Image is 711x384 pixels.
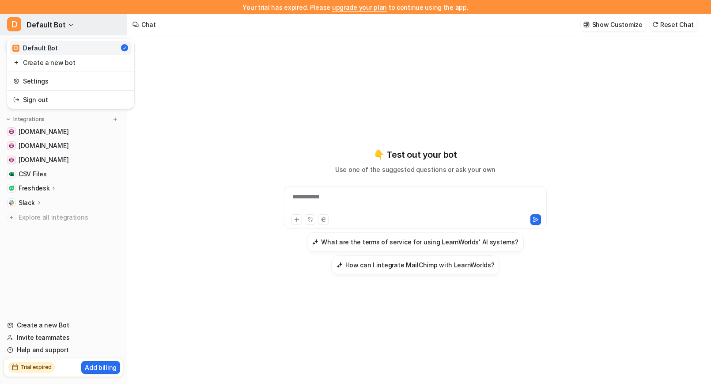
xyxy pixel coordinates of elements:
a: Sign out [10,92,132,107]
a: Create a new bot [10,55,132,70]
span: Default Bot [26,19,66,31]
img: reset [13,76,19,86]
a: Settings [10,74,132,88]
span: D [12,45,19,52]
div: Default Bot [12,43,58,53]
img: reset [13,58,19,67]
span: D [7,17,21,31]
div: DDefault Bot [7,39,134,109]
img: reset [13,95,19,104]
